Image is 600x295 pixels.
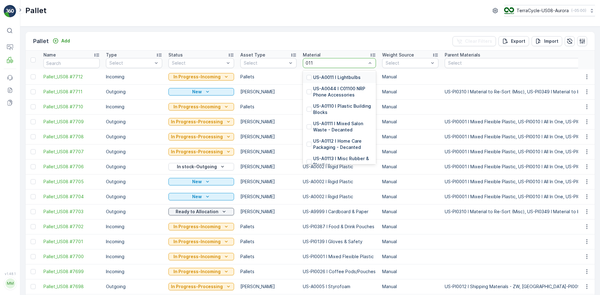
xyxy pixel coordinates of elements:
div: Toggle Row Selected [31,119,36,124]
td: Manual [379,114,442,129]
p: Export [511,38,525,44]
p: Add [61,38,70,44]
p: In Progress-Incoming [173,253,221,260]
div: Toggle Row Selected [31,149,36,154]
button: New [168,193,234,200]
td: Manual [379,129,442,144]
td: [PERSON_NAME] [237,114,300,129]
button: In Progress-Processing [168,283,234,290]
div: MM [5,278,15,288]
span: - [35,133,37,139]
td: US-A9999 I Cardboard & Paper [300,204,379,219]
p: In Progress-Processing [171,119,223,125]
td: US-A9999 I Cardboard & Paper [300,84,379,99]
span: Total Weight : [5,282,37,288]
td: US-A0002 I Rigid Plastic [300,189,379,204]
td: US-A0002 I Rigid Plastic [300,129,379,144]
div: Toggle Row Selected [31,269,36,274]
span: Net Weight : [5,123,33,128]
td: US-A0002 I Rigid Plastic [300,174,379,189]
div: Toggle Row Selected [31,179,36,184]
td: Manual [379,144,442,159]
p: US-A0044 I C01100 NRP Phone Accessories [313,86,372,98]
p: Import [544,38,558,44]
td: Incoming [103,69,165,84]
td: Outgoing [103,204,165,219]
input: Search [43,58,100,68]
div: Toggle Row Selected [31,104,36,109]
a: Pallet_US08 #7701 [43,238,100,245]
td: [PERSON_NAME] [237,174,300,189]
span: Name : [5,272,21,277]
td: Manual [379,174,442,189]
td: [PERSON_NAME] [237,189,300,204]
td: Outgoing [103,144,165,159]
span: Pallet_US08 #7705 [43,179,100,185]
a: Pallet_US08 #7709 [43,119,100,125]
p: Material [303,52,321,58]
button: In Progress-Incoming [168,253,234,260]
span: FD, SC7335, [DATE], #1 [21,102,70,108]
td: Outgoing [103,84,165,99]
a: Pallet_US08 #7700 [43,253,100,260]
td: US-A0002 I Rigid Plastic [300,114,379,129]
div: Toggle Row Selected [31,164,36,169]
a: Pallet_US08 #7711 [43,89,100,95]
td: US-A0002 I Rigid Plastic [300,159,379,174]
button: Export [498,36,529,46]
span: - [37,282,39,288]
p: Select [244,60,287,66]
td: Manual [379,279,442,294]
a: Pallet_US08 #7707 [43,149,100,155]
p: US-A0112 I Home Care Packaging - Decanted [313,138,372,150]
td: Manual [379,189,442,204]
p: In Progress-Processing [171,283,223,290]
a: Pallet_US08 #7712 [43,74,100,80]
p: New [192,194,202,200]
p: FD, SC7335, [DATE], #2 [271,175,328,182]
button: In Progress-Incoming [168,238,234,245]
button: In Progress-Processing [168,148,234,155]
button: New [168,88,234,96]
td: Manual [379,159,442,174]
span: - [37,113,39,118]
td: Pallets [237,99,300,114]
span: Pallet_US08 #7706 [43,164,100,170]
p: New [192,179,202,185]
p: TerraCycle-US08-Aurora [517,7,569,14]
p: ( -05:00 ) [571,8,586,13]
td: [PERSON_NAME] [237,84,300,99]
span: Pallet_US08 #7699 [43,268,100,275]
button: MM [4,277,16,290]
p: Clear Filters [465,38,492,44]
td: Manual [379,204,442,219]
button: Import [532,36,562,46]
button: Ready to Allocation [168,208,234,215]
p: Select [386,60,429,66]
td: [PERSON_NAME] [237,204,300,219]
div: Toggle Row Selected [31,209,36,214]
td: Outgoing [103,279,165,294]
td: Manual [379,264,442,279]
p: In Progress-Processing [171,134,223,140]
span: Total Weight : [5,113,37,118]
a: Pallet_US08 #7698 [43,283,100,290]
span: Pallet_US08 #7702 [43,224,100,230]
td: [PERSON_NAME] [237,279,300,294]
a: Pallet_US08 #7708 [43,134,100,140]
div: Toggle Row Selected [31,284,36,289]
p: In Progress-Processing [171,149,223,155]
a: Pallet_US08 #7703 [43,209,100,215]
td: Manual [379,219,442,234]
button: Clear Filters [452,36,496,46]
p: Name [43,52,56,58]
td: Incoming [103,249,165,264]
p: US-A0110 I Plastic Building Blocks [313,103,372,116]
p: In stock-Outgoing [177,164,217,170]
p: Weight Source [382,52,414,58]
